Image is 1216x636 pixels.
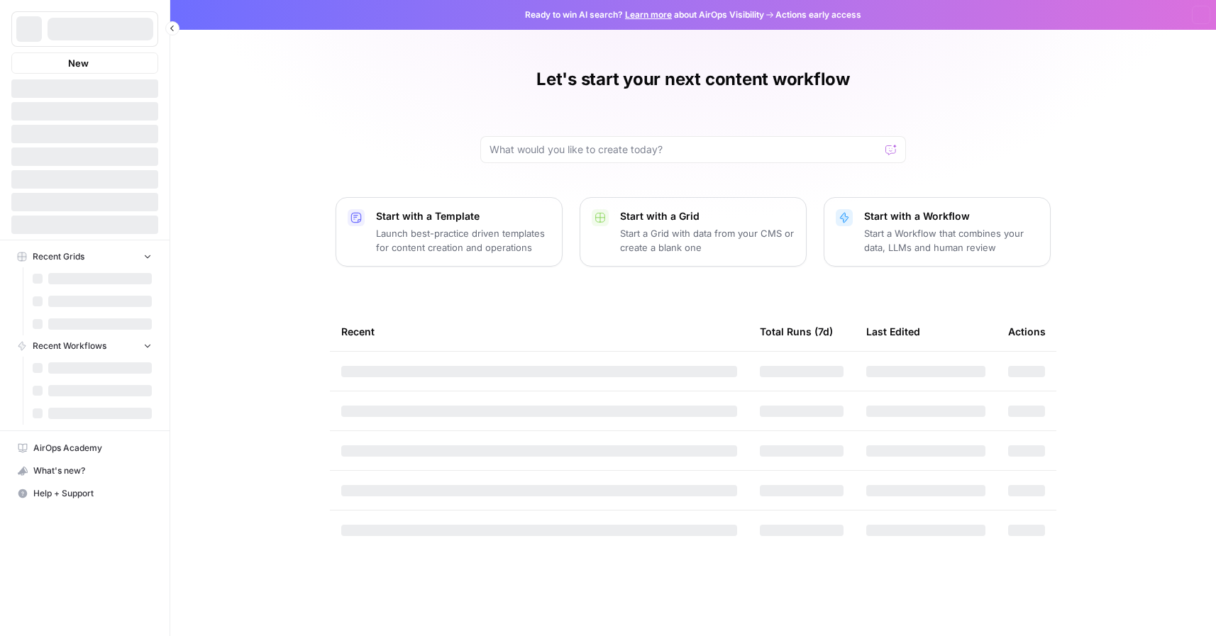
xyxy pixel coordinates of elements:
[536,68,850,91] h1: Let's start your next content workflow
[525,9,764,21] span: Ready to win AI search? about AirOps Visibility
[1008,312,1046,351] div: Actions
[864,209,1039,223] p: Start with a Workflow
[490,143,880,157] input: What would you like to create today?
[620,209,795,223] p: Start with a Grid
[68,56,89,70] span: New
[11,437,158,459] a: AirOps Academy
[824,197,1051,267] button: Start with a WorkflowStart a Workflow that combines your data, LLMs and human review
[341,312,737,351] div: Recent
[11,459,158,482] button: What's new?
[11,246,158,267] button: Recent Grids
[12,460,157,481] div: What's new?
[376,209,551,223] p: Start with a Template
[33,442,152,454] span: AirOps Academy
[33,340,106,352] span: Recent Workflows
[580,197,807,267] button: Start with a GridStart a Grid with data from your CMS or create a blank one
[11,335,158,357] button: Recent Workflows
[33,487,152,500] span: Help + Support
[866,312,920,351] div: Last Edited
[11,482,158,505] button: Help + Support
[336,197,563,267] button: Start with a TemplateLaunch best-practice driven templates for content creation and operations
[33,250,84,263] span: Recent Grids
[625,9,672,20] a: Learn more
[760,312,833,351] div: Total Runs (7d)
[775,9,861,21] span: Actions early access
[376,226,551,255] p: Launch best-practice driven templates for content creation and operations
[864,226,1039,255] p: Start a Workflow that combines your data, LLMs and human review
[11,52,158,74] button: New
[620,226,795,255] p: Start a Grid with data from your CMS or create a blank one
